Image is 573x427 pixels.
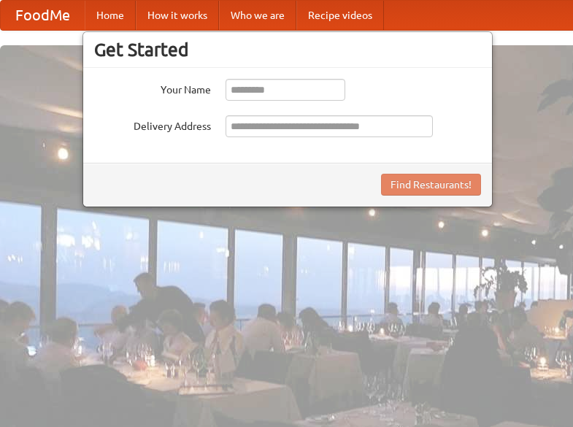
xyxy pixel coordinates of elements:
[94,39,481,61] h3: Get Started
[1,1,85,30] a: FoodMe
[381,174,481,196] button: Find Restaurants!
[219,1,296,30] a: Who we are
[94,79,211,97] label: Your Name
[85,1,136,30] a: Home
[136,1,219,30] a: How it works
[94,115,211,134] label: Delivery Address
[296,1,384,30] a: Recipe videos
